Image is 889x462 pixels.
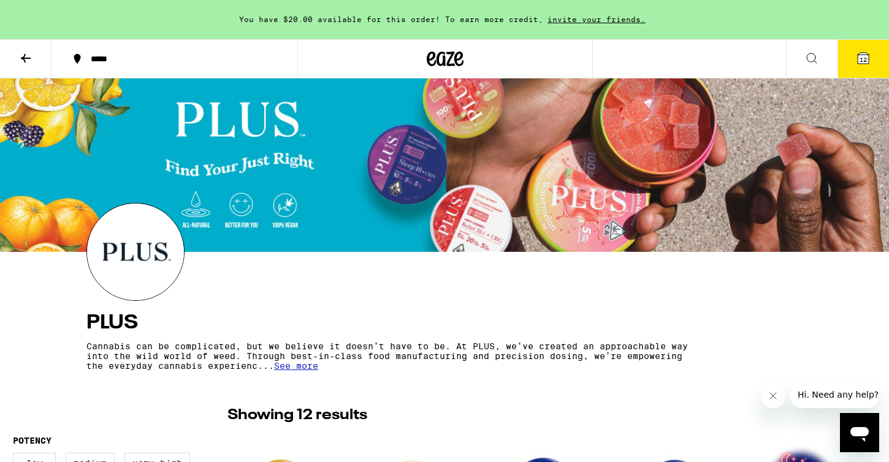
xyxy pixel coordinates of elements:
[543,15,650,23] span: invite your friends.
[86,313,803,333] h4: PLUS
[274,361,318,371] span: See more
[227,405,367,426] p: Showing 12 results
[239,15,543,23] span: You have $20.00 available for this order! To earn more credit,
[837,40,889,78] button: 12
[13,436,52,445] legend: Potency
[87,203,184,300] img: PLUS logo
[761,384,785,408] iframe: Close message
[840,413,879,452] iframe: Button to launch messaging window
[790,381,879,408] iframe: Message from company
[860,56,867,63] span: 12
[86,341,695,371] p: Cannabis can be complicated, but we believe it doesn’t have to be. At PLUS, we’ve created an appr...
